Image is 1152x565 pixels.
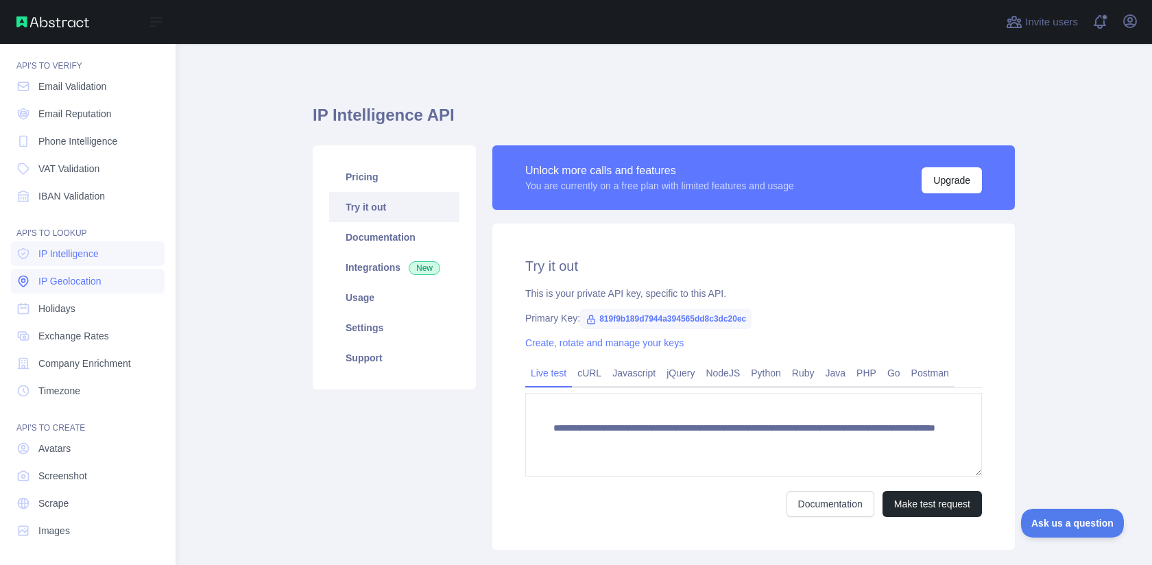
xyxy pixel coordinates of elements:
span: Invite users [1025,14,1078,30]
iframe: Toggle Customer Support [1021,509,1125,538]
a: Exchange Rates [11,324,165,348]
a: Pricing [329,162,459,192]
a: PHP [851,362,882,384]
span: Avatars [38,442,71,455]
a: IBAN Validation [11,184,165,208]
a: Ruby [787,362,820,384]
a: Company Enrichment [11,351,165,376]
span: Scrape [38,496,69,510]
a: Screenshot [11,464,165,488]
img: Abstract API [16,16,89,27]
span: IP Intelligence [38,247,99,261]
button: Invite users [1003,11,1081,33]
a: IP Intelligence [11,241,165,266]
a: Documentation [329,222,459,252]
span: Email Validation [38,80,106,93]
div: You are currently on a free plan with limited features and usage [525,179,794,193]
a: NodeJS [700,362,745,384]
a: Go [882,362,906,384]
a: Images [11,518,165,543]
a: jQuery [661,362,700,384]
div: API'S TO CREATE [11,406,165,433]
a: Live test [525,362,572,384]
span: Screenshot [38,469,87,483]
h1: IP Intelligence API [313,104,1015,137]
a: Phone Intelligence [11,129,165,154]
a: Timezone [11,378,165,403]
span: Exchange Rates [38,329,109,343]
button: Upgrade [922,167,982,193]
a: Python [745,362,787,384]
a: Settings [329,313,459,343]
a: Javascript [607,362,661,384]
a: Holidays [11,296,165,321]
a: Postman [906,362,955,384]
button: Make test request [883,491,982,517]
span: IBAN Validation [38,189,105,203]
a: Usage [329,282,459,313]
div: API'S TO LOOKUP [11,211,165,239]
div: API'S TO VERIFY [11,44,165,71]
a: Avatars [11,436,165,461]
a: IP Geolocation [11,269,165,293]
div: Unlock more calls and features [525,163,794,179]
span: Phone Intelligence [38,134,117,148]
a: Documentation [787,491,874,517]
span: Company Enrichment [38,357,131,370]
a: Support [329,343,459,373]
span: Email Reputation [38,107,112,121]
div: This is your private API key, specific to this API. [525,287,982,300]
a: Email Validation [11,74,165,99]
a: Java [820,362,852,384]
a: VAT Validation [11,156,165,181]
span: Images [38,524,70,538]
span: 819f9b189d7944a394565dd8c3dc20ec [580,309,752,329]
a: Email Reputation [11,101,165,126]
span: IP Geolocation [38,274,101,288]
a: Scrape [11,491,165,516]
span: VAT Validation [38,162,99,176]
span: Timezone [38,384,80,398]
a: Create, rotate and manage your keys [525,337,684,348]
a: cURL [572,362,607,384]
div: Primary Key: [525,311,982,325]
span: New [409,261,440,275]
a: Integrations New [329,252,459,282]
span: Holidays [38,302,75,315]
h2: Try it out [525,256,982,276]
a: Try it out [329,192,459,222]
